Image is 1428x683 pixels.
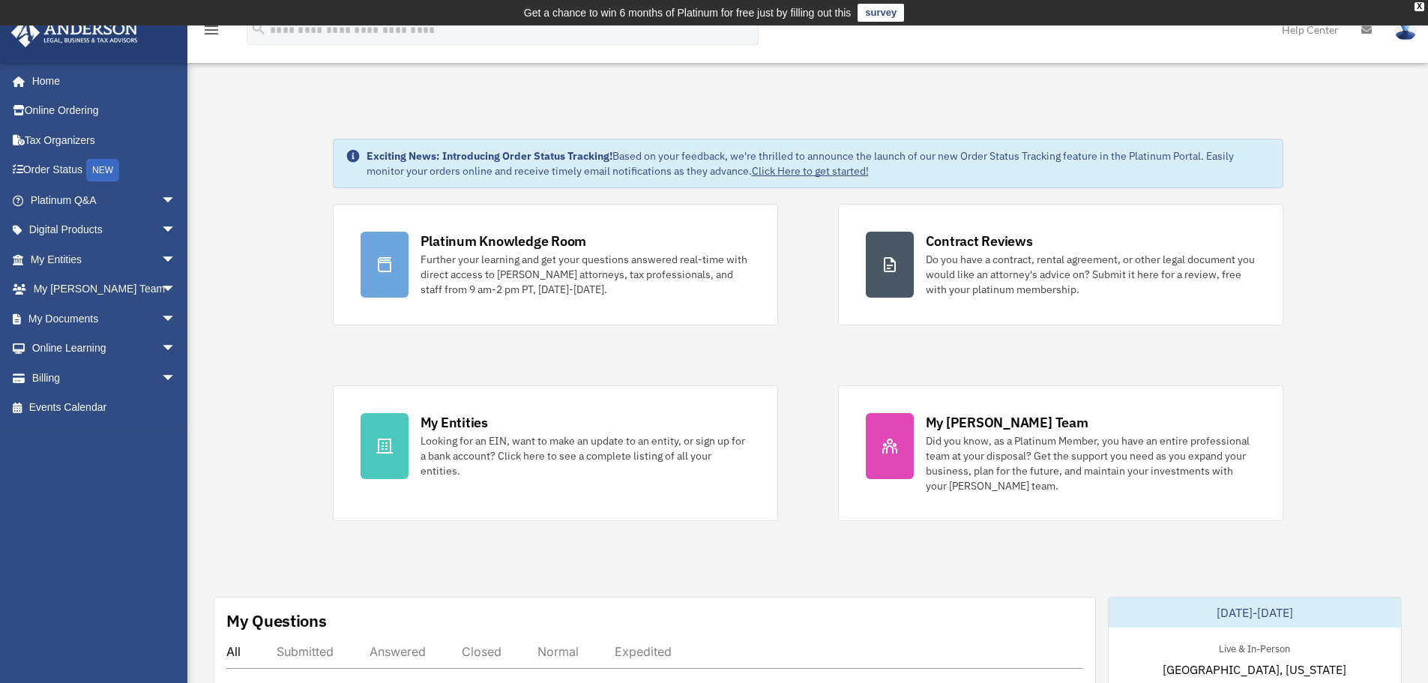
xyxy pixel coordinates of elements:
[926,413,1088,432] div: My [PERSON_NAME] Team
[524,4,852,22] div: Get a chance to win 6 months of Platinum for free just by filling out this
[1207,640,1302,655] div: Live & In-Person
[7,18,142,47] img: Anderson Advisors Platinum Portal
[1163,661,1346,679] span: [GEOGRAPHIC_DATA], [US_STATE]
[277,644,334,659] div: Submitted
[752,164,869,178] a: Click Here to get started!
[462,644,501,659] div: Closed
[838,204,1283,325] a: Contract Reviews Do you have a contract, rental agreement, or other legal document you would like...
[226,610,327,632] div: My Questions
[161,334,191,364] span: arrow_drop_down
[10,96,199,126] a: Online Ordering
[226,644,241,659] div: All
[161,274,191,305] span: arrow_drop_down
[615,644,672,659] div: Expedited
[421,433,750,478] div: Looking for an EIN, want to make an update to an entity, or sign up for a bank account? Click her...
[333,385,778,521] a: My Entities Looking for an EIN, want to make an update to an entity, or sign up for a bank accoun...
[10,334,199,364] a: Online Learningarrow_drop_down
[1109,598,1401,628] div: [DATE]-[DATE]
[926,252,1256,297] div: Do you have a contract, rental agreement, or other legal document you would like an attorney's ad...
[421,413,488,432] div: My Entities
[10,393,199,423] a: Events Calendar
[421,232,587,250] div: Platinum Knowledge Room
[10,155,199,186] a: Order StatusNEW
[10,304,199,334] a: My Documentsarrow_drop_down
[367,148,1271,178] div: Based on your feedback, we're thrilled to announce the launch of our new Order Status Tracking fe...
[10,185,199,215] a: Platinum Q&Aarrow_drop_down
[10,125,199,155] a: Tax Organizers
[537,644,579,659] div: Normal
[1394,19,1417,40] img: User Pic
[370,644,426,659] div: Answered
[10,244,199,274] a: My Entitiesarrow_drop_down
[10,66,191,96] a: Home
[161,215,191,246] span: arrow_drop_down
[367,149,612,163] strong: Exciting News: Introducing Order Status Tracking!
[421,252,750,297] div: Further your learning and get your questions answered real-time with direct access to [PERSON_NAM...
[202,26,220,39] a: menu
[1415,2,1424,11] div: close
[202,21,220,39] i: menu
[926,433,1256,493] div: Did you know, as a Platinum Member, you have an entire professional team at your disposal? Get th...
[10,274,199,304] a: My [PERSON_NAME] Teamarrow_drop_down
[250,20,267,37] i: search
[926,232,1033,250] div: Contract Reviews
[838,385,1283,521] a: My [PERSON_NAME] Team Did you know, as a Platinum Member, you have an entire professional team at...
[333,204,778,325] a: Platinum Knowledge Room Further your learning and get your questions answered real-time with dire...
[161,363,191,394] span: arrow_drop_down
[10,363,199,393] a: Billingarrow_drop_down
[858,4,904,22] a: survey
[86,159,119,181] div: NEW
[161,304,191,334] span: arrow_drop_down
[10,215,199,245] a: Digital Productsarrow_drop_down
[161,244,191,275] span: arrow_drop_down
[161,185,191,216] span: arrow_drop_down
